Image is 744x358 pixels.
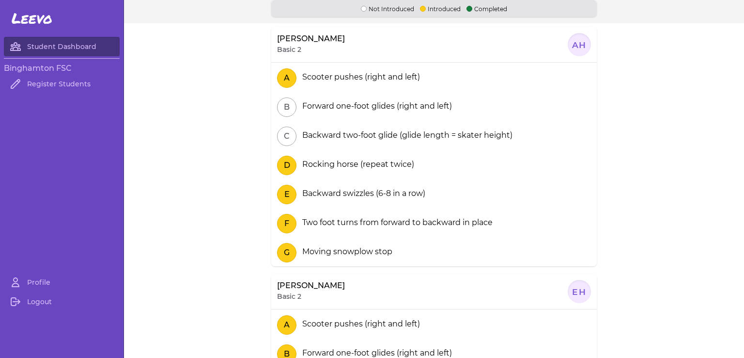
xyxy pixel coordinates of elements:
[277,68,296,88] button: A
[298,130,512,141] div: Backward two-foot glide (glide length = skater height)
[277,156,296,175] button: D
[277,243,296,262] button: G
[277,292,301,301] p: Basic 2
[4,37,120,56] a: Student Dashboard
[298,100,452,112] div: Forward one-foot glides (right and left)
[466,4,507,13] p: Completed
[277,127,296,146] button: C
[298,318,420,330] div: Scooter pushes (right and left)
[4,74,120,94] a: Register Students
[4,63,120,74] h3: Binghamton FSC
[277,280,345,292] p: [PERSON_NAME]
[277,315,296,335] button: A
[12,10,52,27] span: Leevo
[277,185,296,204] button: E
[277,33,345,45] p: [PERSON_NAME]
[298,159,414,170] div: Rocking horse (repeat twice)
[4,292,120,311] a: Logout
[298,246,392,258] div: Moving snowplow stop
[277,214,296,233] button: F
[298,188,425,199] div: Backward swizzles (6-8 in a row)
[298,71,420,83] div: Scooter pushes (right and left)
[298,217,493,228] div: Two foot turns from forward to backward in place
[420,4,461,13] p: Introduced
[361,4,414,13] p: Not Introduced
[4,273,120,292] a: Profile
[277,98,296,117] button: B
[277,45,301,54] p: Basic 2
